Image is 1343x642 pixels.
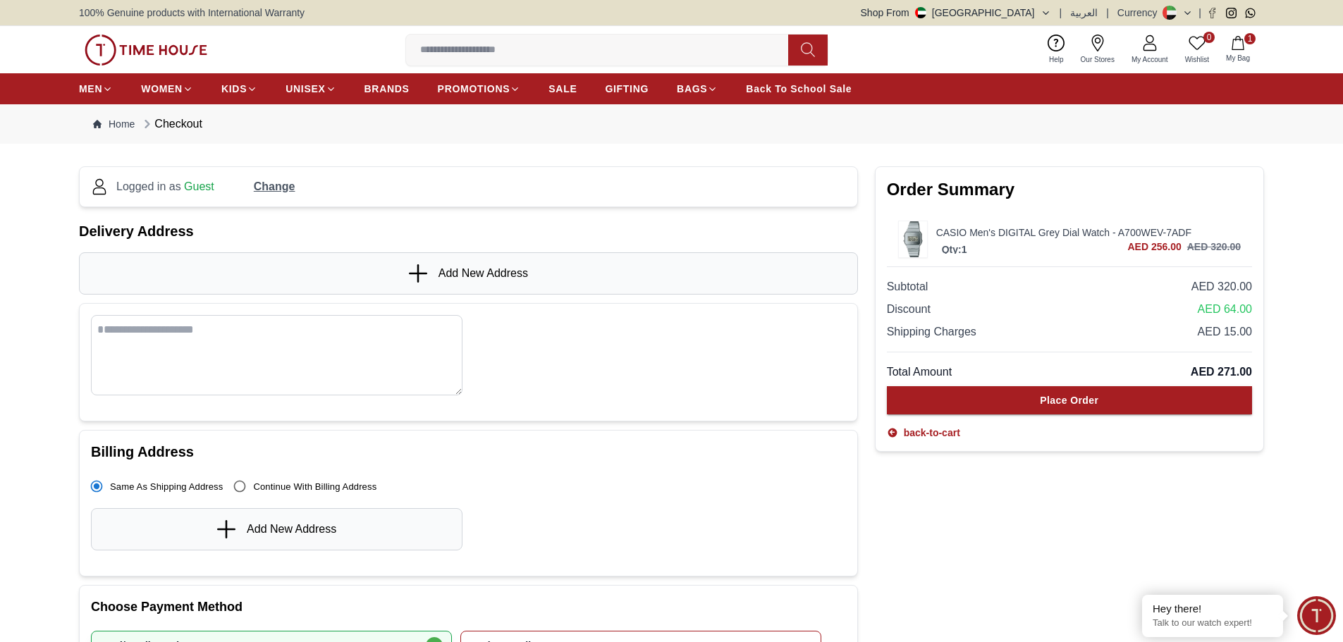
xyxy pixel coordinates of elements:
[79,221,858,241] h1: Delivery Address
[1226,8,1237,18] a: Instagram
[79,76,113,101] a: MEN
[221,82,247,96] span: KIDS
[364,82,410,96] span: BRANDS
[1198,6,1201,20] span: |
[1220,53,1256,63] span: My Bag
[936,226,1241,240] a: CASIO Men's DIGITAL Grey Dial Watch - A700WEV-7ADF
[438,82,510,96] span: PROMOTIONS
[887,301,931,318] span: Discount
[184,180,214,192] span: Guest
[286,76,336,101] a: UNISEX
[110,481,223,492] span: Same as Shipping Address
[364,76,410,101] a: BRANDS
[79,82,102,96] span: MEN
[1117,6,1163,20] div: Currency
[1177,32,1218,68] a: 0Wishlist
[1153,602,1273,616] div: Hey there!
[286,82,325,96] span: UNISEX
[1060,6,1062,20] span: |
[247,521,336,538] span: Add New Address
[1207,8,1218,18] a: Facebook
[1126,54,1174,65] span: My Account
[1218,33,1258,66] button: 1My Bag
[1070,6,1098,20] button: العربية
[79,104,1264,144] nav: Breadcrumb
[1040,393,1098,407] div: Place Order
[1198,323,1252,340] span: AED 15.00
[548,76,577,101] a: SALE
[887,364,952,381] span: Total Amount
[1043,54,1069,65] span: Help
[1072,32,1123,68] a: Our Stores
[915,7,926,18] img: United Arab Emirates
[1127,240,1181,254] span: AED 256.00
[93,117,135,131] a: Home
[887,426,960,440] a: back-to-cart
[438,76,521,101] a: PROMOTIONS
[746,76,852,101] a: Back To School Sale
[861,6,1051,20] button: Shop From[GEOGRAPHIC_DATA]
[140,116,202,132] div: Checkout
[887,278,928,295] span: Subtotal
[1075,54,1120,65] span: Our Stores
[887,178,1252,201] h2: Order Summary
[1106,6,1109,20] span: |
[1245,8,1256,18] a: Whatsapp
[439,265,528,282] span: Add New Address
[1191,364,1252,381] span: AED 271.00
[141,76,193,101] a: WOMEN
[1203,32,1215,43] span: 0
[887,386,1252,414] button: Place Order
[939,242,970,257] p: Qty: 1
[141,82,183,96] span: WOMEN
[1153,617,1273,629] p: Talk to our watch expert!
[1187,240,1241,254] h3: AED 320.00
[677,82,707,96] span: BAGS
[91,597,846,617] h2: Choose Payment Method
[1191,278,1252,295] span: AED 320.00
[221,76,257,101] a: KIDS
[605,76,649,101] a: GIFTING
[253,481,376,492] span: Continue With Billing Address
[887,323,976,340] span: Shipping Charges
[548,82,577,96] span: SALE
[899,221,927,257] img: ...
[1041,32,1072,68] a: Help
[1198,301,1252,318] span: AED 64.00
[79,6,305,20] span: 100% Genuine products with International Warranty
[605,82,649,96] span: GIFTING
[1179,54,1215,65] span: Wishlist
[85,35,207,66] img: ...
[254,178,295,195] span: Change
[1297,596,1336,635] div: Chat Widget
[746,82,852,96] span: Back To School Sale
[677,76,718,101] a: BAGS
[116,178,214,195] p: Logged in as
[91,442,846,462] h1: Billing Address
[1244,33,1256,44] span: 1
